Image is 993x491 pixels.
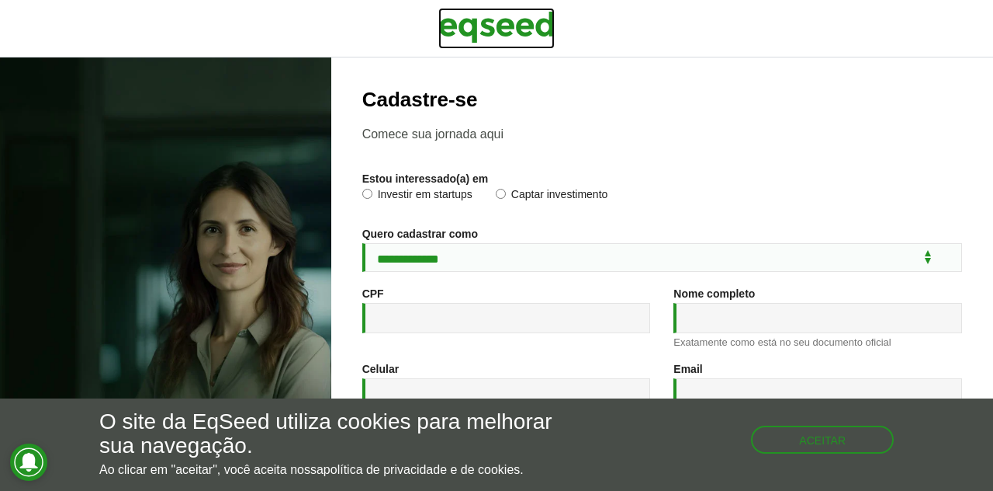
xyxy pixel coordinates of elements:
[673,364,702,374] label: Email
[438,8,555,47] img: EqSeed Logo
[99,410,576,458] h5: O site da EqSeed utiliza cookies para melhorar sua navegação.
[362,127,962,141] p: Comece sua jornada aqui
[751,426,894,454] button: Aceitar
[362,189,472,204] label: Investir em startups
[496,189,608,204] label: Captar investimento
[362,228,478,239] label: Quero cadastrar como
[99,462,576,477] p: Ao clicar em "aceitar", você aceita nossa .
[673,337,962,347] div: Exatamente como está no seu documento oficial
[362,173,489,184] label: Estou interessado(a) em
[362,89,962,111] h2: Cadastre-se
[362,364,399,374] label: Celular
[362,189,372,199] input: Investir em startups
[324,464,521,476] a: política de privacidade e de cookies
[673,288,755,299] label: Nome completo
[496,189,506,199] input: Captar investimento
[362,288,384,299] label: CPF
